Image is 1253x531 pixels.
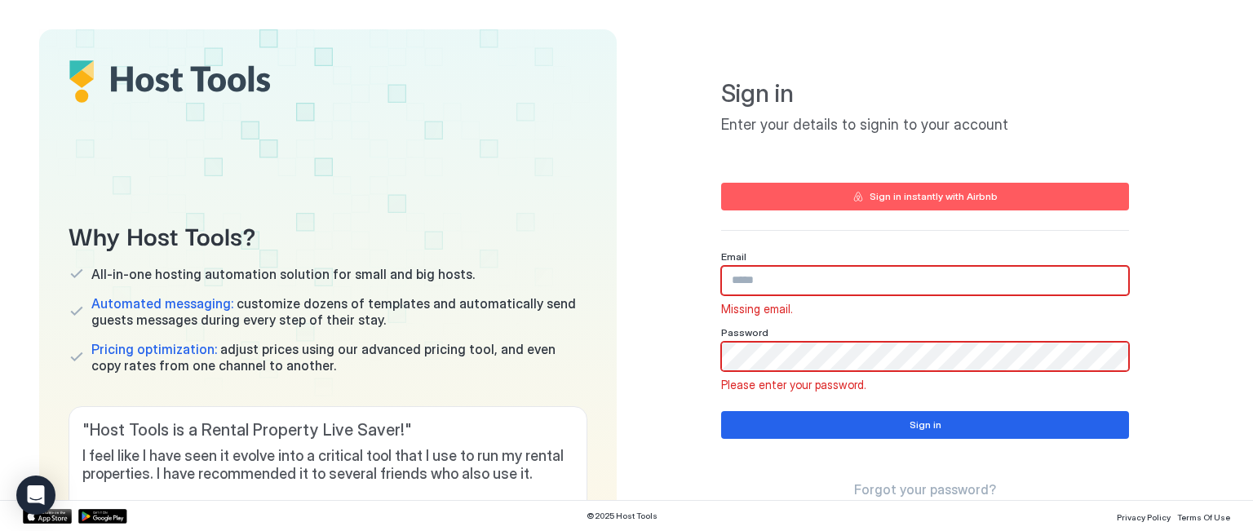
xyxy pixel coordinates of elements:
a: Forgot your password? [854,481,996,498]
span: Email [721,250,746,263]
span: I feel like I have seen it evolve into a critical tool that I use to run my rental properties. I ... [82,447,573,484]
a: Google Play Store [78,509,127,524]
span: " Host Tools is a Rental Property Live Saver! " [82,420,573,440]
span: Pricing optimization: [91,341,217,357]
span: Automated messaging: [91,295,233,312]
input: Input Field [722,343,1128,370]
div: Sign in instantly with Airbnb [870,189,998,204]
span: All-in-one hosting automation solution for small and big hosts. [91,266,475,282]
span: Why Host Tools? [69,216,587,253]
a: App Store [23,509,72,524]
a: Privacy Policy [1117,507,1171,524]
span: Sign in [721,78,1129,109]
span: © 2025 Host Tools [587,511,657,521]
div: Sign in [910,418,941,432]
button: Sign in instantly with Airbnb [721,183,1129,210]
span: Please enter your password. [721,378,866,392]
span: Enter your details to signin to your account [721,116,1129,135]
span: Missing email. [721,302,793,316]
button: Sign in [721,411,1129,439]
span: Terms Of Use [1177,512,1230,522]
div: Open Intercom Messenger [16,476,55,515]
input: Input Field [722,267,1128,294]
span: adjust prices using our advanced pricing tool, and even copy rates from one channel to another. [91,341,587,374]
span: Privacy Policy [1117,512,1171,522]
a: Terms Of Use [1177,507,1230,524]
span: customize dozens of templates and automatically send guests messages during every step of their s... [91,295,587,328]
span: Password [721,326,768,339]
